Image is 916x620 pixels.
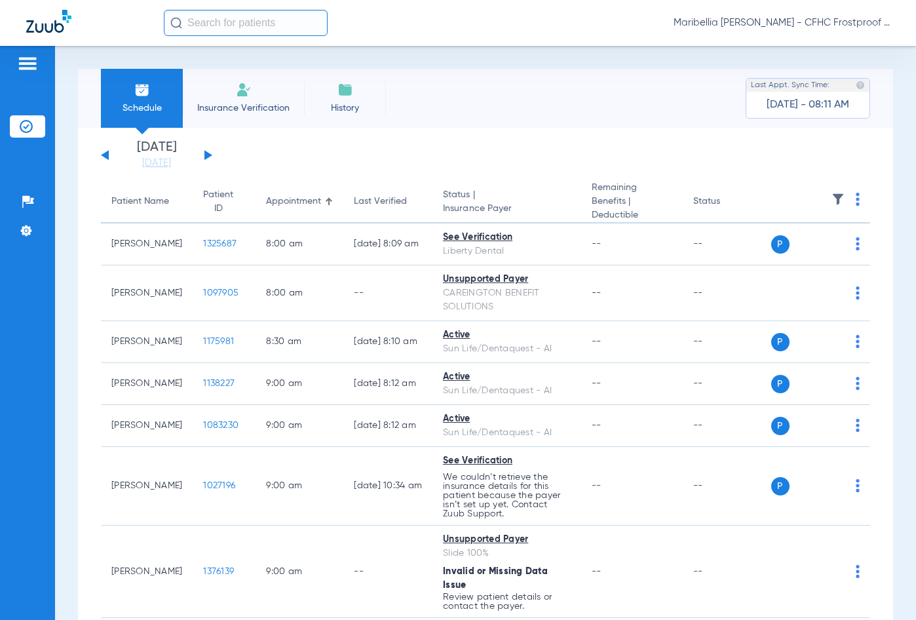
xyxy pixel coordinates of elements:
[432,181,581,223] th: Status |
[343,265,432,321] td: --
[343,321,432,363] td: [DATE] 8:10 AM
[256,526,343,618] td: 9:00 AM
[856,193,860,206] img: group-dot-blue.svg
[111,195,169,208] div: Patient Name
[256,223,343,265] td: 8:00 AM
[683,363,771,405] td: --
[856,419,860,432] img: group-dot-blue.svg
[443,547,571,560] div: Slide 100%
[443,426,571,440] div: Sun Life/Dentaquest - AI
[443,342,571,356] div: Sun Life/Dentaquest - AI
[592,567,601,576] span: --
[443,384,571,398] div: Sun Life/Dentaquest - AI
[343,363,432,405] td: [DATE] 8:12 AM
[117,141,196,170] li: [DATE]
[443,273,571,286] div: Unsupported Payer
[443,328,571,342] div: Active
[343,447,432,526] td: [DATE] 10:34 AM
[771,375,790,393] span: P
[856,377,860,390] img: group-dot-blue.svg
[856,286,860,300] img: group-dot-blue.svg
[256,265,343,321] td: 8:00 AM
[26,10,71,33] img: Zuub Logo
[751,79,830,92] span: Last Appt. Sync Time:
[101,526,193,618] td: [PERSON_NAME]
[674,16,890,29] span: Maribellia [PERSON_NAME] - CFHC Frostproof Dental
[203,239,237,248] span: 1325687
[850,557,916,620] iframe: Chat Widget
[170,17,182,29] img: Search Icon
[683,223,771,265] td: --
[203,379,235,388] span: 1138227
[111,195,182,208] div: Patient Name
[101,265,193,321] td: [PERSON_NAME]
[266,195,321,208] div: Appointment
[354,195,407,208] div: Last Verified
[266,195,333,208] div: Appointment
[683,405,771,447] td: --
[337,82,353,98] img: History
[592,288,601,298] span: --
[683,181,771,223] th: Status
[256,447,343,526] td: 9:00 AM
[343,223,432,265] td: [DATE] 8:09 AM
[443,454,571,468] div: See Verification
[203,337,234,346] span: 1175981
[592,379,601,388] span: --
[767,98,849,111] span: [DATE] - 08:11 AM
[443,567,548,590] span: Invalid or Missing Data Issue
[683,447,771,526] td: --
[101,405,193,447] td: [PERSON_NAME]
[443,370,571,384] div: Active
[771,477,790,495] span: P
[831,193,845,206] img: filter.svg
[17,56,38,71] img: hamburger-icon
[592,239,601,248] span: --
[111,102,173,115] span: Schedule
[203,567,234,576] span: 1376139
[592,208,672,222] span: Deductible
[443,412,571,426] div: Active
[101,321,193,363] td: [PERSON_NAME]
[771,333,790,351] span: P
[236,82,252,98] img: Manual Insurance Verification
[856,479,860,492] img: group-dot-blue.svg
[203,188,233,216] div: Patient ID
[771,235,790,254] span: P
[101,363,193,405] td: [PERSON_NAME]
[203,188,245,216] div: Patient ID
[683,321,771,363] td: --
[856,237,860,250] img: group-dot-blue.svg
[354,195,422,208] div: Last Verified
[117,157,196,170] a: [DATE]
[443,473,571,518] p: We couldn’t retrieve the insurance details for this patient because the payer isn’t set up yet. C...
[203,288,239,298] span: 1097905
[134,82,150,98] img: Schedule
[856,335,860,348] img: group-dot-blue.svg
[592,337,601,346] span: --
[256,321,343,363] td: 8:30 AM
[592,481,601,490] span: --
[443,244,571,258] div: Liberty Dental
[314,102,376,115] span: History
[193,102,294,115] span: Insurance Verification
[256,405,343,447] td: 9:00 AM
[101,447,193,526] td: [PERSON_NAME]
[101,223,193,265] td: [PERSON_NAME]
[592,421,601,430] span: --
[443,592,571,611] p: Review patient details or contact the payer.
[683,526,771,618] td: --
[443,231,571,244] div: See Verification
[343,526,432,618] td: --
[256,363,343,405] td: 9:00 AM
[203,421,239,430] span: 1083230
[203,481,235,490] span: 1027196
[581,181,683,223] th: Remaining Benefits |
[164,10,328,36] input: Search for patients
[856,81,865,90] img: last sync help info
[443,286,571,314] div: CAREINGTON BENEFIT SOLUTIONS
[443,202,571,216] span: Insurance Payer
[443,533,571,547] div: Unsupported Payer
[683,265,771,321] td: --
